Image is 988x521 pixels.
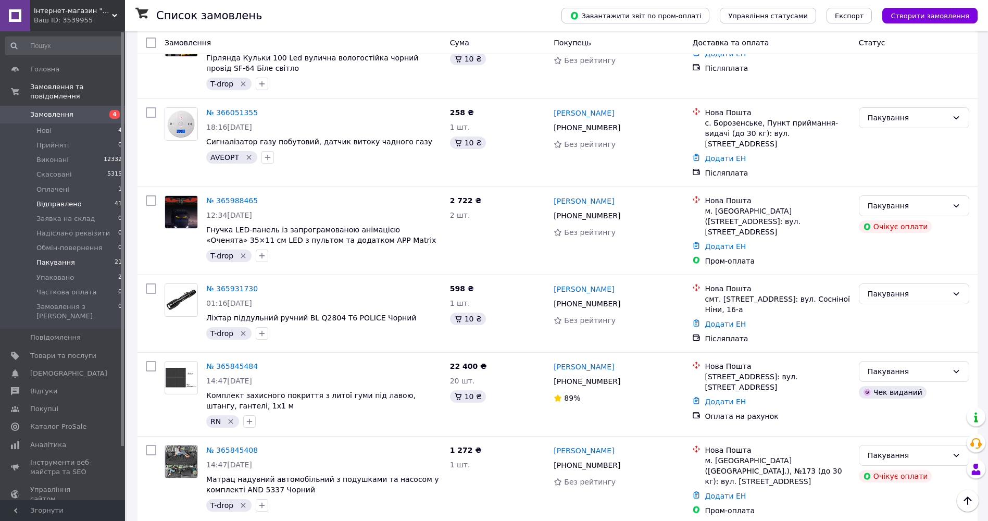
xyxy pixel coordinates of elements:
[450,446,482,454] span: 1 272 ₴
[728,12,808,20] span: Управління статусами
[30,422,86,431] span: Каталог ProSale
[165,445,198,478] a: Фото товару
[227,417,235,426] svg: Видалити мітку
[868,288,948,300] div: Пакування
[705,242,746,251] a: Додати ЕН
[206,123,252,131] span: 18:16[DATE]
[554,284,614,294] a: [PERSON_NAME]
[118,273,122,282] span: 2
[705,206,850,237] div: м. [GEOGRAPHIC_DATA] ([STREET_ADDRESS]: вул. [STREET_ADDRESS]
[104,155,122,165] span: 12332
[692,39,769,47] span: Доставка та оплата
[239,501,247,510] svg: Видалити мітку
[554,123,620,132] span: [PHONE_NUMBER]
[30,65,59,74] span: Головна
[564,140,616,148] span: Без рейтингу
[891,12,969,20] span: Створити замовлення
[705,361,850,371] div: Нова Пошта
[206,391,416,410] a: Комплект захисного покриття з литої гуми під лавою, штангу, гантелі, 1х1 м
[450,108,474,117] span: 258 ₴
[30,82,125,101] span: Замовлення та повідомлення
[210,252,233,260] span: T-drop
[206,226,436,255] a: Гнучка LED-панель із запрограмованою анімацією «Оченята» 35×11 см LED з пультом та додатком APP M...
[36,214,95,224] span: Заявка на склад
[705,168,850,178] div: Післяплата
[450,299,470,307] span: 1 шт.
[705,333,850,344] div: Післяплата
[835,12,864,20] span: Експорт
[30,387,57,396] span: Відгуки
[570,11,701,20] span: Завантажити звіт по пром-оплаті
[561,8,709,23] button: Завантажити звіт по пром-оплаті
[165,39,211,47] span: Замовлення
[868,450,948,461] div: Пакування
[450,123,470,131] span: 1 шт.
[450,211,470,219] span: 2 шт.
[554,377,620,386] span: [PHONE_NUMBER]
[118,302,122,321] span: 0
[30,333,81,342] span: Повідомлення
[705,118,850,149] div: с. Борозенське, Пункт приймання-видачі (до 30 кг): вул. [STREET_ADDRESS]
[206,377,252,385] span: 14:47[DATE]
[239,329,247,338] svg: Видалити мітку
[206,138,432,146] a: Сигналізатор газу побутовий, датчик витоку чадного газу
[206,108,258,117] a: № 366051355
[206,284,258,293] a: № 365931730
[210,501,233,510] span: T-drop
[705,107,850,118] div: Нова Пошта
[165,361,198,394] a: Фото товару
[705,445,850,455] div: Нова Пошта
[206,299,252,307] span: 01:16[DATE]
[165,445,197,478] img: Фото товару
[36,155,69,165] span: Виконані
[705,492,746,500] a: Додати ЕН
[30,485,96,504] span: Управління сайтом
[36,126,52,135] span: Нові
[705,371,850,392] div: [STREET_ADDRESS]: вул. [STREET_ADDRESS]
[36,170,72,179] span: Скасовані
[554,461,620,469] span: [PHONE_NUMBER]
[554,300,620,308] span: [PHONE_NUMBER]
[118,229,122,238] span: 0
[705,455,850,487] div: м. [GEOGRAPHIC_DATA] ([GEOGRAPHIC_DATA].), №173 (до 30 кг): вул. [STREET_ADDRESS]
[5,36,123,55] input: Пошук
[206,461,252,469] span: 14:47[DATE]
[30,458,96,477] span: Інструменти веб-майстра та SEO
[705,294,850,315] div: смт. [STREET_ADDRESS]: вул. Сосніної Ніни, 16-а
[450,377,475,385] span: 20 шт.
[564,228,616,237] span: Без рейтингу
[554,212,620,220] span: [PHONE_NUMBER]
[36,288,96,297] span: Часткова оплата
[118,288,122,297] span: 0
[859,470,932,482] div: Очікує оплати
[30,440,66,450] span: Аналітика
[705,154,746,163] a: Додати ЕН
[30,110,73,119] span: Замовлення
[450,284,474,293] span: 598 ₴
[564,56,616,65] span: Без рейтингу
[36,243,103,253] span: Обмін-повернення
[206,475,439,494] a: Матрац надувний автомобільний з подушками та насосом у комплекті AND 5337 Чорний
[554,362,614,372] a: [PERSON_NAME]
[239,252,247,260] svg: Видалити мітку
[36,302,118,321] span: Замовлення з [PERSON_NAME]
[165,107,198,141] a: Фото товару
[118,214,122,224] span: 0
[210,80,233,88] span: T-drop
[165,283,198,317] a: Фото товару
[36,258,75,267] span: Пакування
[118,126,122,135] span: 4
[859,39,885,47] span: Статус
[450,461,470,469] span: 1 шт.
[165,196,197,228] img: Фото товару
[859,220,932,233] div: Очікує оплати
[705,398,746,406] a: Додати ЕН
[705,63,850,73] div: Післяплата
[868,366,948,377] div: Пакування
[156,9,262,22] h1: Список замовлень
[705,256,850,266] div: Пром-оплата
[868,200,948,212] div: Пакування
[30,351,96,361] span: Товари та послуги
[450,313,486,325] div: 10 ₴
